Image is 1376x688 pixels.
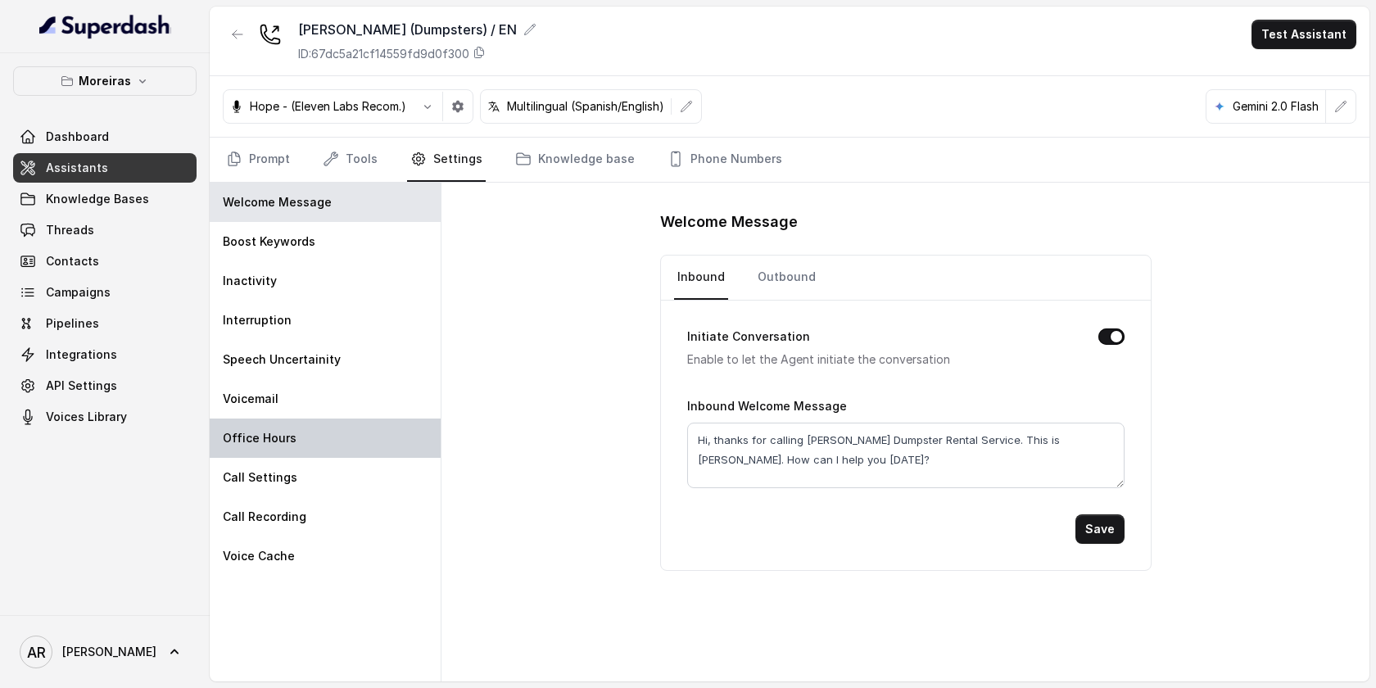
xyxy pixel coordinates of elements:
a: Dashboard [13,122,197,152]
a: Tools [319,138,381,182]
p: Office Hours [223,430,296,446]
a: Prompt [223,138,293,182]
text: AR [27,644,46,661]
textarea: Hi, thanks for calling [PERSON_NAME] Dumpster Rental Service. This is [PERSON_NAME]. How can I he... [687,423,1125,488]
a: Campaigns [13,278,197,307]
a: Inbound [674,256,728,300]
span: Contacts [46,253,99,269]
span: Knowledge Bases [46,191,149,207]
span: Campaigns [46,284,111,301]
a: API Settings [13,371,197,401]
button: Moreiras [13,66,197,96]
p: Speech Uncertainity [223,351,341,368]
p: Call Settings [223,469,297,486]
a: Knowledge Bases [13,184,197,214]
p: Call Recording [223,509,306,525]
p: Voicemail [223,391,278,407]
label: Initiate Conversation [687,327,810,346]
span: Threads [46,222,94,238]
span: Voices Library [46,409,127,425]
p: Moreiras [79,71,131,91]
a: Settings [407,138,486,182]
span: [PERSON_NAME] [62,644,156,660]
a: Threads [13,215,197,245]
button: Test Assistant [1252,20,1356,49]
a: Phone Numbers [664,138,785,182]
p: Boost Keywords [223,233,315,250]
p: Welcome Message [223,194,332,210]
a: Pipelines [13,309,197,338]
a: Assistants [13,153,197,183]
p: Inactivity [223,273,277,289]
nav: Tabs [674,256,1138,300]
p: Voice Cache [223,548,295,564]
span: API Settings [46,378,117,394]
span: Pipelines [46,315,99,332]
a: [PERSON_NAME] [13,629,197,675]
svg: google logo [1213,100,1226,113]
p: ID: 67dc5a21cf14559fd9d0f300 [298,46,469,62]
p: Hope - (Eleven Labs Recom.) [250,98,406,115]
p: Interruption [223,312,292,328]
span: Integrations [46,346,117,363]
p: Multilingual (Spanish/English) [507,98,664,115]
a: Integrations [13,340,197,369]
nav: Tabs [223,138,1356,182]
a: Knowledge base [512,138,638,182]
label: Inbound Welcome Message [687,399,847,413]
a: Contacts [13,247,197,276]
p: Gemini 2.0 Flash [1233,98,1319,115]
a: Outbound [754,256,819,300]
h1: Welcome Message [660,209,1152,235]
span: Assistants [46,160,108,176]
button: Save [1075,514,1125,544]
span: Dashboard [46,129,109,145]
p: Enable to let the Agent initiate the conversation [687,350,1072,369]
img: light.svg [39,13,171,39]
div: [PERSON_NAME] (Dumpsters) / EN [298,20,536,39]
a: Voices Library [13,402,197,432]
